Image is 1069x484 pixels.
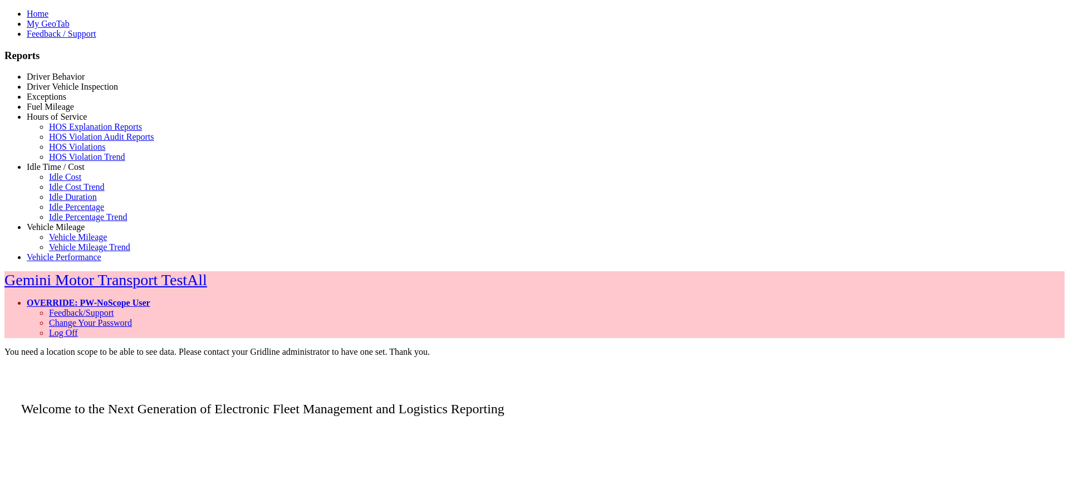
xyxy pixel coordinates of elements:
a: HOS Violation Audit Reports [49,132,154,141]
a: Driver Behavior [27,72,85,81]
a: My GeoTab [27,19,70,28]
a: Driver Vehicle Inspection [27,82,118,91]
a: Log Off [49,328,78,338]
a: Fuel Mileage [27,102,74,111]
a: Gemini Motor Transport TestAll [4,271,207,289]
p: Welcome to the Next Generation of Electronic Fleet Management and Logistics Reporting [4,385,1065,417]
a: Idle Percentage Trend [49,212,127,222]
a: Idle Time / Cost [27,162,85,172]
div: You need a location scope to be able to see data. Please contact your Gridline administrator to h... [4,347,1065,357]
a: Vehicle Mileage [49,232,107,242]
a: HOS Violations [49,142,105,151]
a: Hours of Service [27,112,87,121]
a: Idle Percentage [49,202,104,212]
a: Home [27,9,48,18]
a: Idle Cost Trend [49,182,105,192]
a: Vehicle Performance [27,252,101,262]
a: HOS Explanation Reports [49,122,142,131]
a: Idle Duration [49,192,97,202]
a: Feedback / Support [27,29,96,38]
a: Vehicle Mileage Trend [49,242,130,252]
h3: Reports [4,50,1065,62]
a: Change Your Password [49,318,132,327]
a: Idle Cost [49,172,81,182]
a: Feedback/Support [49,308,114,317]
a: HOS Violation Trend [49,152,125,162]
a: OVERRIDE: PW-NoScope User [27,298,150,307]
a: Exceptions [27,92,66,101]
a: Vehicle Mileage [27,222,85,232]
